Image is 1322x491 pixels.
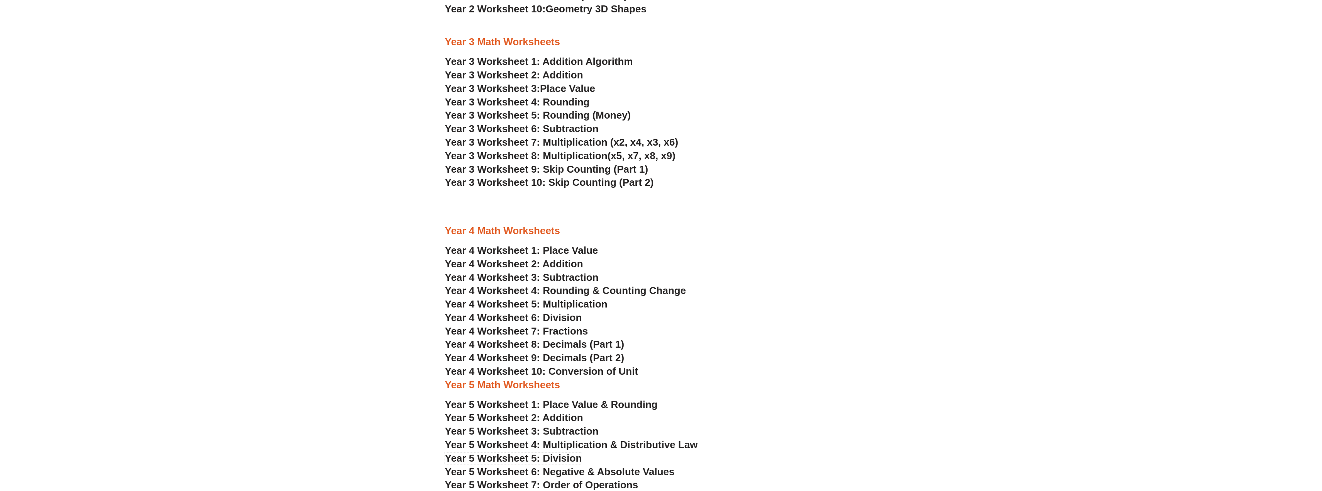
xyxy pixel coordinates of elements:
[445,479,638,491] a: Year 5 Worksheet 7: Order of Operations
[445,452,582,464] a: Year 5 Worksheet 5: Division
[445,258,583,270] a: Year 4 Worksheet 2: Addition
[445,3,546,15] span: Year 2 Worksheet 10:
[445,150,608,161] span: Year 3 Worksheet 8: Multiplication
[445,412,583,423] a: Year 5 Worksheet 2: Addition
[445,365,638,377] a: Year 4 Worksheet 10: Conversion of Unit
[445,325,588,337] a: Year 4 Worksheet 7: Fractions
[445,36,877,49] h3: Year 3 Math Worksheets
[445,136,679,148] a: Year 3 Worksheet 7: Multiplication (x2, x4, x3, x6)
[445,96,590,108] a: Year 3 Worksheet 4: Rounding
[545,3,646,15] span: Geometry 3D Shapes
[445,439,698,450] a: Year 5 Worksheet 4: Multiplication & Distributive Law
[445,123,599,134] a: Year 3 Worksheet 6: Subtraction
[445,109,631,121] a: Year 3 Worksheet 5: Rounding (Money)
[608,150,675,161] span: (x5, x7, x8, x9)
[445,312,582,323] a: Year 4 Worksheet 6: Division
[445,466,675,477] a: Year 5 Worksheet 6: Negative & Absolute Values
[445,83,596,94] a: Year 3 Worksheet 3:Place Value
[445,3,647,15] a: Year 2 Worksheet 10:Geometry 3D Shapes
[445,379,877,392] h3: Year 5 Math Worksheets
[445,399,658,410] a: Year 5 Worksheet 1: Place Value & Rounding
[445,163,648,175] a: Year 3 Worksheet 9: Skip Counting (Part 1)
[445,338,625,350] a: Year 4 Worksheet 8: Decimals (Part 1)
[445,272,599,283] a: Year 4 Worksheet 3: Subtraction
[540,83,595,94] span: Place Value
[445,83,540,94] span: Year 3 Worksheet 3:
[445,298,608,310] a: Year 4 Worksheet 5: Multiplication
[1193,404,1322,491] iframe: Chat Widget
[445,245,598,256] a: Year 4 Worksheet 1: Place Value
[445,425,599,437] a: Year 5 Worksheet 3: Subtraction
[445,177,654,188] a: Year 3 Worksheet 10: Skip Counting (Part 2)
[445,69,583,81] a: Year 3 Worksheet 2: Addition
[445,150,675,161] a: Year 3 Worksheet 8: Multiplication(x5, x7, x8, x9)
[445,56,633,67] a: Year 3 Worksheet 1: Addition Algorithm
[445,224,877,238] h3: Year 4 Math Worksheets
[445,352,625,364] a: Year 4 Worksheet 9: Decimals (Part 2)
[445,285,686,296] a: Year 4 Worksheet 4: Rounding & Counting Change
